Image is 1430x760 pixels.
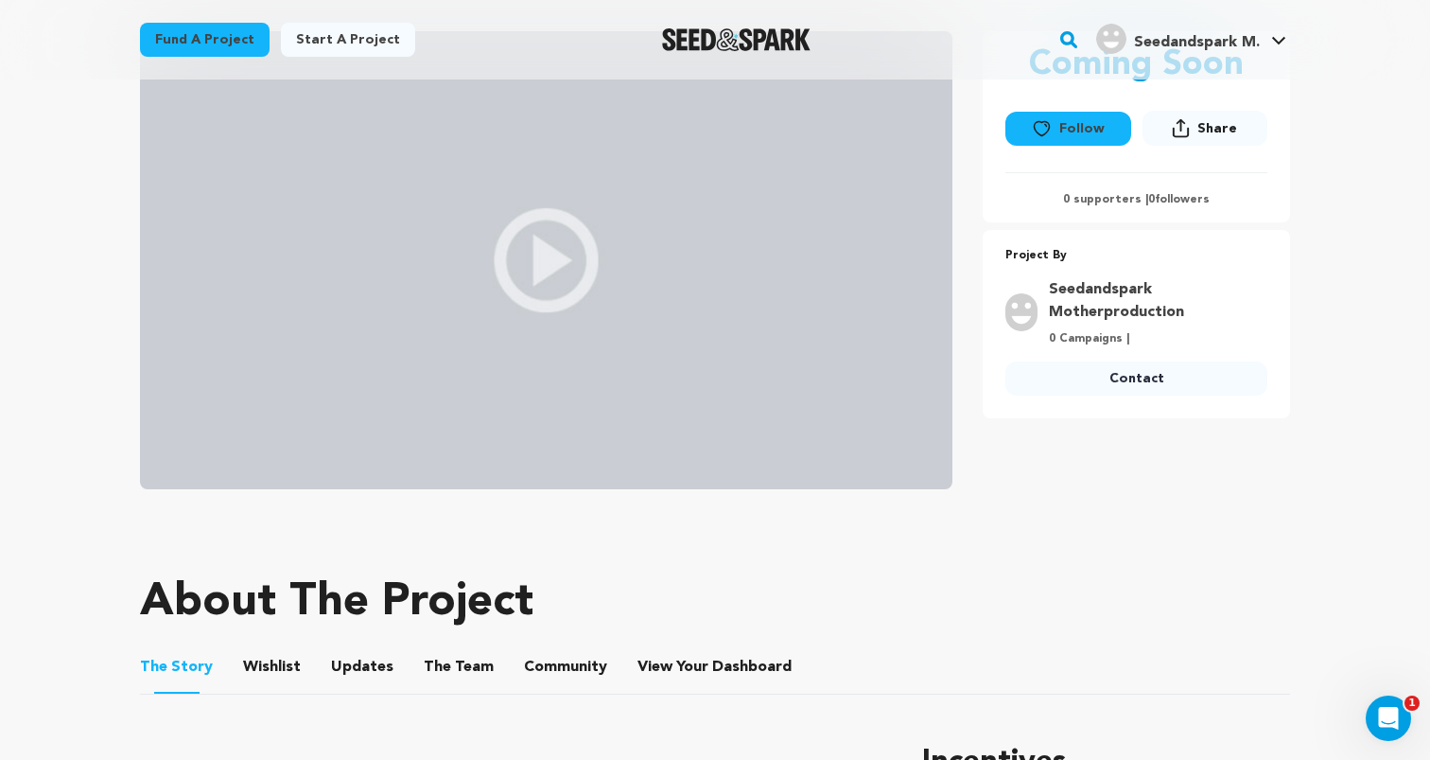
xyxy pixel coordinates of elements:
[1005,112,1130,146] button: Follow
[1092,20,1290,54] a: Seedandspark M.'s Profile
[1148,194,1155,205] span: 0
[140,580,533,626] h1: About The Project
[140,656,167,679] span: The
[1404,696,1420,711] span: 1
[712,656,792,679] span: Dashboard
[1005,293,1038,331] img: user.png
[1096,24,1126,54] img: user.png
[1005,192,1267,207] p: 0 supporters | followers
[243,656,301,679] span: Wishlist
[331,656,393,679] span: Updates
[1049,278,1256,324] a: Goto Seedandspark Motherproduction profile
[281,23,415,57] a: Start a project
[140,31,952,489] img: video_placeholder.jpg
[1049,331,1256,346] p: 0 Campaigns |
[662,28,811,51] a: Seed&Spark Homepage
[1366,696,1411,741] iframe: Intercom live chat
[637,656,795,679] a: ViewYourDashboard
[1142,111,1267,153] span: Share
[1096,24,1260,54] div: Seedandspark M.'s Profile
[662,28,811,51] img: Seed&Spark Logo Dark Mode
[1005,362,1267,396] a: Contact
[140,656,213,679] span: Story
[140,23,270,57] a: Fund a project
[1142,111,1267,146] button: Share
[1005,245,1267,267] p: Project By
[424,656,451,679] span: The
[1092,20,1290,60] span: Seedandspark M.'s Profile
[1134,35,1260,50] span: Seedandspark M.
[524,656,607,679] span: Community
[1197,119,1237,138] span: Share
[637,656,795,679] span: Your
[424,656,494,679] span: Team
